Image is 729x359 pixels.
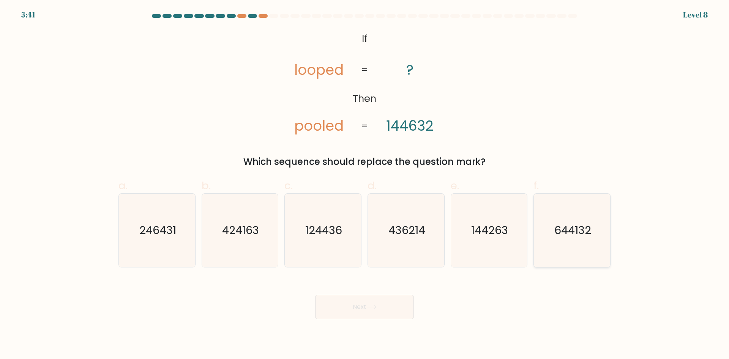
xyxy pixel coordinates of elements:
[554,223,591,238] text: 644132
[123,155,606,169] div: Which sequence should replace the question mark?
[368,178,377,193] span: d.
[202,178,211,193] span: b.
[471,223,508,238] text: 144263
[277,29,452,137] svg: @import url('[URL][DOMAIN_NAME]);
[406,60,413,80] tspan: ?
[139,223,176,238] text: 246431
[284,178,293,193] span: c.
[683,9,708,21] div: Level 8
[353,92,376,106] tspan: Then
[388,223,425,238] text: 436214
[294,116,344,136] tspan: pooled
[21,9,35,21] div: 5:41
[361,63,368,77] tspan: =
[361,119,368,133] tspan: =
[451,178,459,193] span: e.
[315,295,414,319] button: Next
[533,178,539,193] span: f.
[305,223,342,238] text: 124436
[118,178,128,193] span: a.
[386,116,434,136] tspan: 144632
[362,32,368,45] tspan: If
[222,223,259,238] text: 424163
[294,60,344,80] tspan: looped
